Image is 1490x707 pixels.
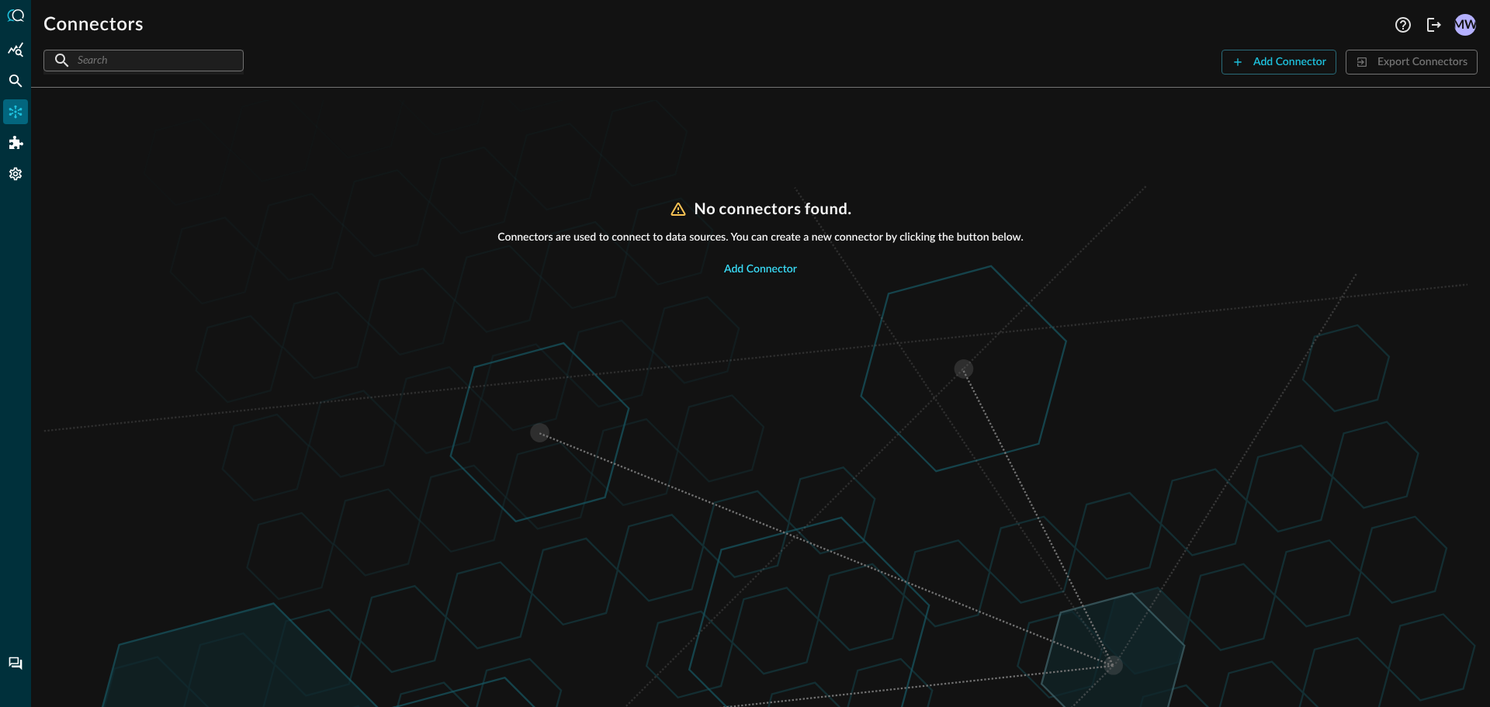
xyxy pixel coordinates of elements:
div: Chat [3,651,28,676]
div: Connectors [3,99,28,124]
button: Add Connector [715,257,806,282]
div: Federated Search [3,68,28,93]
div: Addons [4,130,29,155]
div: Add Connector [1253,53,1326,72]
button: Logout [1422,12,1447,37]
div: Settings [3,161,28,186]
span: Connectors are used to connect to data sources. You can create a new connector by clicking the bu... [497,230,1023,244]
div: Summary Insights [3,37,28,62]
button: Help [1391,12,1415,37]
div: Add Connector [724,260,797,279]
button: Add Connector [1221,50,1336,75]
span: There are no connectors available to export. [1346,50,1478,75]
h3: No connectors found. [694,199,851,218]
h1: Connectors [43,12,144,37]
div: MW [1454,14,1476,36]
input: Search [78,46,208,75]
